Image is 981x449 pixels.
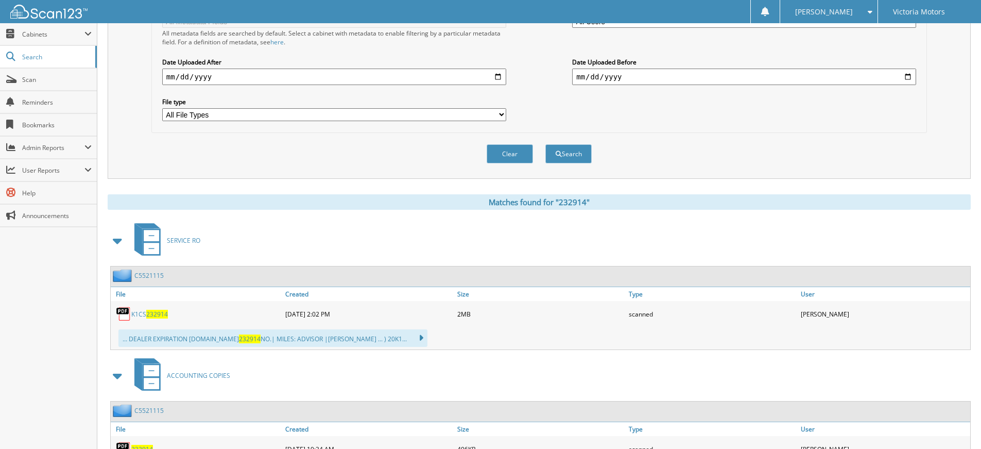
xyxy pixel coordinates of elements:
[10,5,88,19] img: scan123-logo-white.svg
[893,9,945,15] span: Victoria Motors
[108,194,971,210] div: Matches found for "232914"
[22,211,92,220] span: Announcements
[22,98,92,107] span: Reminders
[113,269,134,282] img: folder2.png
[283,304,455,324] div: [DATE] 2:02 PM
[798,287,970,301] a: User
[167,371,230,380] span: ACCOUNTING COPIES
[162,69,506,85] input: start
[22,166,84,175] span: User Reports
[626,422,798,436] a: Type
[455,287,627,301] a: Size
[118,329,427,347] div: ... DEALER EXPIRATION [DOMAIN_NAME] NO.| MILES: ADVISOR |[PERSON_NAME] ... ) 20K1...
[116,306,131,322] img: PDF.png
[283,422,455,436] a: Created
[134,271,164,280] a: C5521115
[162,58,506,66] label: Date Uploaded After
[270,38,284,46] a: here
[128,220,200,261] a: SERVICE RO
[283,287,455,301] a: Created
[455,304,627,324] div: 2MB
[22,75,92,84] span: Scan
[146,310,168,319] span: 232914
[22,121,92,129] span: Bookmarks
[167,236,200,245] span: SERVICE RO
[795,9,853,15] span: [PERSON_NAME]
[455,422,627,436] a: Size
[239,335,261,343] span: 232914
[798,304,970,324] div: [PERSON_NAME]
[487,144,533,163] button: Clear
[930,400,981,449] iframe: Chat Widget
[22,143,84,152] span: Admin Reports
[162,97,506,106] label: File type
[626,304,798,324] div: scanned
[131,310,168,319] a: K1CS232914
[162,29,506,46] div: All metadata fields are searched by default. Select a cabinet with metadata to enable filtering b...
[22,189,92,197] span: Help
[111,422,283,436] a: File
[798,422,970,436] a: User
[572,58,916,66] label: Date Uploaded Before
[128,355,230,396] a: ACCOUNTING COPIES
[111,287,283,301] a: File
[626,287,798,301] a: Type
[134,406,164,415] a: C5521115
[22,30,84,39] span: Cabinets
[22,53,90,61] span: Search
[545,144,592,163] button: Search
[572,69,916,85] input: end
[113,404,134,417] img: folder2.png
